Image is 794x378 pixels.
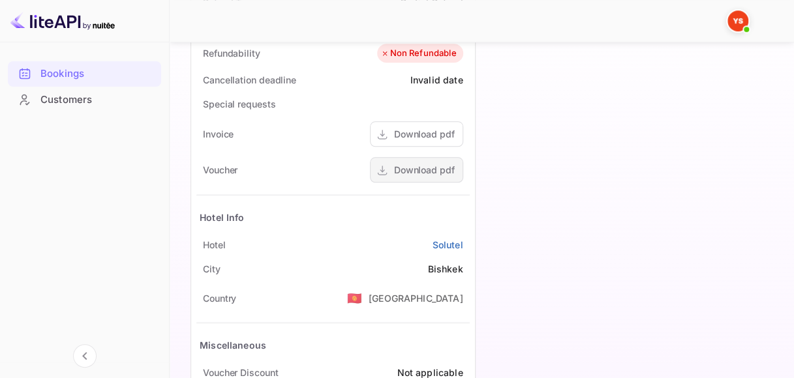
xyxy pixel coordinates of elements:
[8,61,161,85] a: Bookings
[380,47,456,60] div: Non Refundable
[203,291,236,305] div: Country
[394,127,455,141] div: Download pdf
[394,163,455,177] div: Download pdf
[8,87,161,113] div: Customers
[347,286,362,310] span: United States
[40,93,155,108] div: Customers
[203,238,226,252] div: Hotel
[427,262,463,276] div: Bishkek
[203,262,221,276] div: City
[200,211,245,224] div: Hotel Info
[203,73,296,87] div: Cancellation deadline
[369,291,463,305] div: [GEOGRAPHIC_DATA]
[432,238,463,252] a: Solutel
[203,46,260,60] div: Refundability
[73,344,97,368] button: Collapse navigation
[203,163,237,177] div: Voucher
[8,87,161,111] a: Customers
[200,338,266,352] div: Miscellaneous
[10,10,115,31] img: LiteAPI logo
[40,66,155,81] div: Bookings
[203,97,275,111] div: Special requests
[8,61,161,87] div: Bookings
[410,73,463,87] div: Invalid date
[727,10,748,31] img: Yandex Support
[203,127,234,141] div: Invoice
